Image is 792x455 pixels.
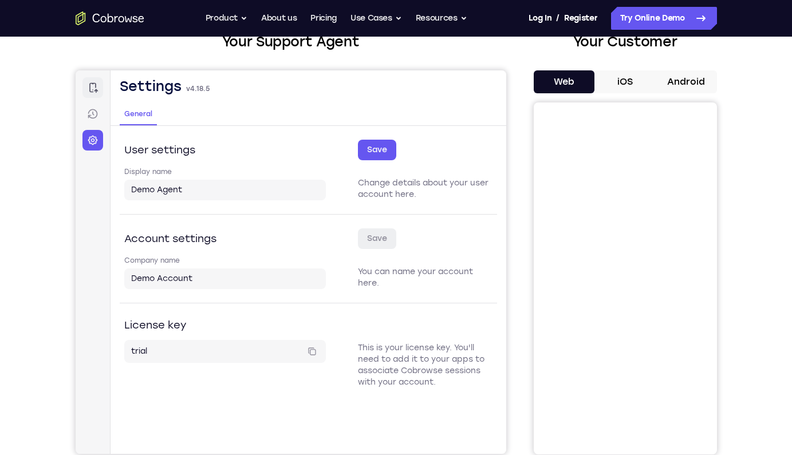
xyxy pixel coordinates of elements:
[49,97,96,106] label: Display name
[206,7,248,30] button: Product
[76,11,144,25] a: Go to the home page
[310,7,337,30] a: Pricing
[556,11,559,25] span: /
[656,70,717,93] button: Android
[282,272,417,318] p: This is your license key. You'll need to add it to your apps to associate Cobrowse sessions with ...
[534,31,717,52] h2: Your Customer
[49,247,111,263] h2: License key
[76,31,506,52] h2: Your Support Agent
[282,69,321,90] button: Save
[56,114,243,125] input: John Smith
[611,7,717,30] a: Try Online Demo
[282,196,417,219] p: You can name your account here.
[416,7,467,30] button: Resources
[76,70,506,454] iframe: Agent
[230,274,243,288] button: Copy to clipboard
[49,160,141,176] h2: Account settings
[261,7,297,30] a: About us
[594,70,656,93] button: iOS
[49,185,104,195] label: Company name
[564,7,597,30] a: Register
[282,158,321,179] button: Save
[529,7,551,30] a: Log In
[350,7,402,30] button: Use Cases
[56,203,243,214] input: You do not have permission to access this content. Required: accounts:update
[282,107,417,130] p: Change details about your user account here.
[534,70,595,93] button: Web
